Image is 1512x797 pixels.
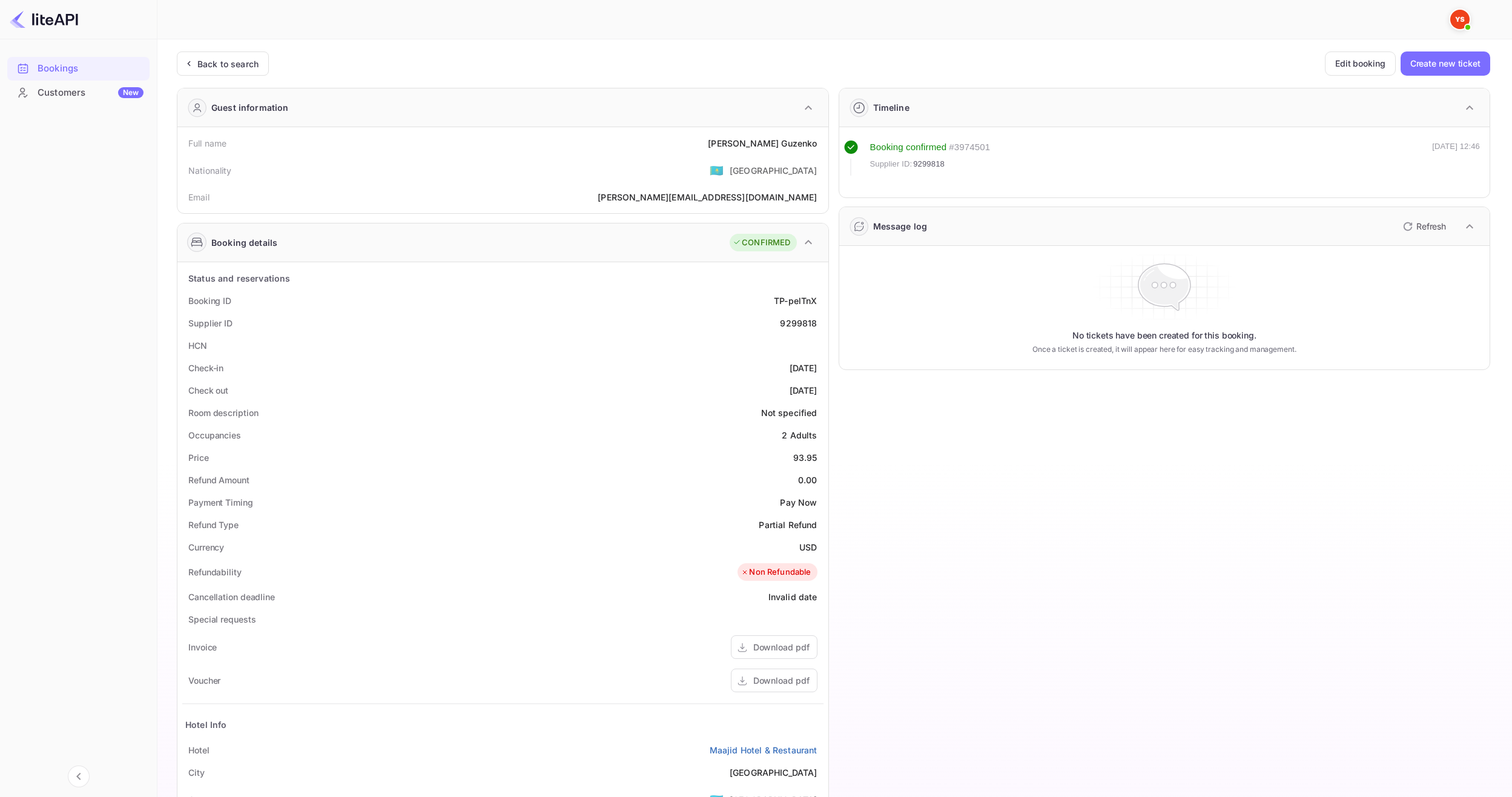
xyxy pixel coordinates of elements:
div: [PERSON_NAME] Guzenko [708,137,817,150]
p: Once a ticket is created, it will appear here for easy tracking and management. [988,344,1341,355]
div: Full name [188,137,226,150]
div: [GEOGRAPHIC_DATA] [730,766,817,779]
div: Booking ID [188,294,231,307]
div: Room description [188,406,258,419]
div: Check-in [188,362,223,374]
div: Guest information [211,101,289,114]
div: Payment Timing [188,496,253,509]
img: LiteAPI logo [10,10,78,29]
div: Status and reservations [188,272,290,285]
div: Refund Type [188,518,239,531]
div: [DATE] [790,384,817,397]
button: Collapse navigation [68,766,90,787]
div: Refundability [188,566,242,578]
div: # 3974501 [949,141,990,154]
div: USD [799,541,817,554]
div: Pay Now [780,496,817,509]
a: Bookings [7,57,150,79]
div: Nationality [188,164,232,177]
div: 9299818 [780,317,817,329]
a: Maajid Hotel & Restaurant [710,744,817,756]
div: Price [188,451,209,464]
div: [DATE] [790,362,817,374]
div: 2 Adults [782,429,817,441]
img: Yandex Support [1450,10,1470,29]
p: No tickets have been created for this booking. [1072,329,1256,342]
button: Create new ticket [1401,51,1490,76]
div: Email [188,191,210,203]
div: Download pdf [753,674,810,687]
div: Message log [873,220,928,233]
button: Refresh [1396,217,1451,236]
div: City [188,766,205,779]
div: [DATE] 12:46 [1432,141,1480,176]
span: 9299818 [913,158,945,170]
div: Partial Refund [759,518,817,531]
div: Not specified [761,406,817,419]
div: Cancellation deadline [188,590,275,603]
div: Refund Amount [188,474,249,486]
div: 93.95 [793,451,817,464]
div: Customers [38,86,144,100]
div: HCN [188,339,207,352]
div: TP-pelTnX [774,294,817,307]
div: Currency [188,541,224,554]
div: CONFIRMED [733,237,790,249]
div: Back to search [197,58,259,70]
div: Download pdf [753,641,810,653]
div: Voucher [188,674,220,687]
div: Invalid date [768,590,817,603]
div: Booking confirmed [870,141,947,154]
div: Bookings [38,62,144,76]
div: [PERSON_NAME][EMAIL_ADDRESS][DOMAIN_NAME] [598,191,817,203]
span: Supplier ID: [870,158,913,170]
span: United States [710,159,724,181]
div: CustomersNew [7,81,150,105]
div: Special requests [188,613,256,626]
div: Invoice [188,641,217,653]
div: Timeline [873,101,910,114]
div: Hotel Info [185,718,227,731]
div: [GEOGRAPHIC_DATA] [730,164,817,177]
div: Hotel [188,744,210,756]
div: Bookings [7,57,150,81]
div: New [118,87,144,98]
div: 0.00 [798,474,817,486]
div: Booking details [211,236,277,249]
a: CustomersNew [7,81,150,104]
div: Non Refundable [741,566,811,578]
button: Edit booking [1325,51,1396,76]
div: Supplier ID [188,317,233,329]
p: Refresh [1416,220,1446,233]
div: Check out [188,384,228,397]
div: Occupancies [188,429,241,441]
